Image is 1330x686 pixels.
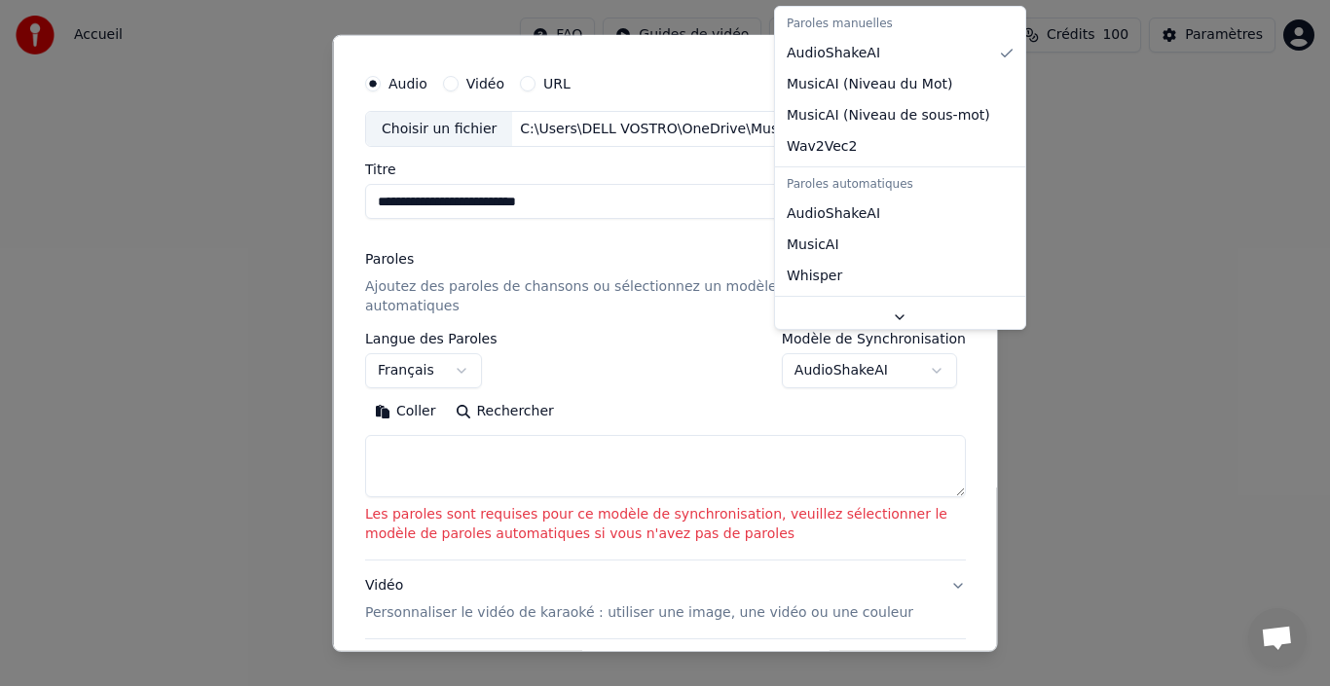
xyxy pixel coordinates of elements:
[787,106,990,126] span: MusicAI ( Niveau de sous-mot )
[779,11,1021,38] div: Paroles manuelles
[787,235,839,255] span: MusicAI
[787,204,880,224] span: AudioShakeAI
[779,171,1021,199] div: Paroles automatiques
[787,75,952,94] span: MusicAI ( Niveau du Mot )
[787,267,842,286] span: Whisper
[787,44,880,63] span: AudioShakeAI
[787,137,857,157] span: Wav2Vec2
